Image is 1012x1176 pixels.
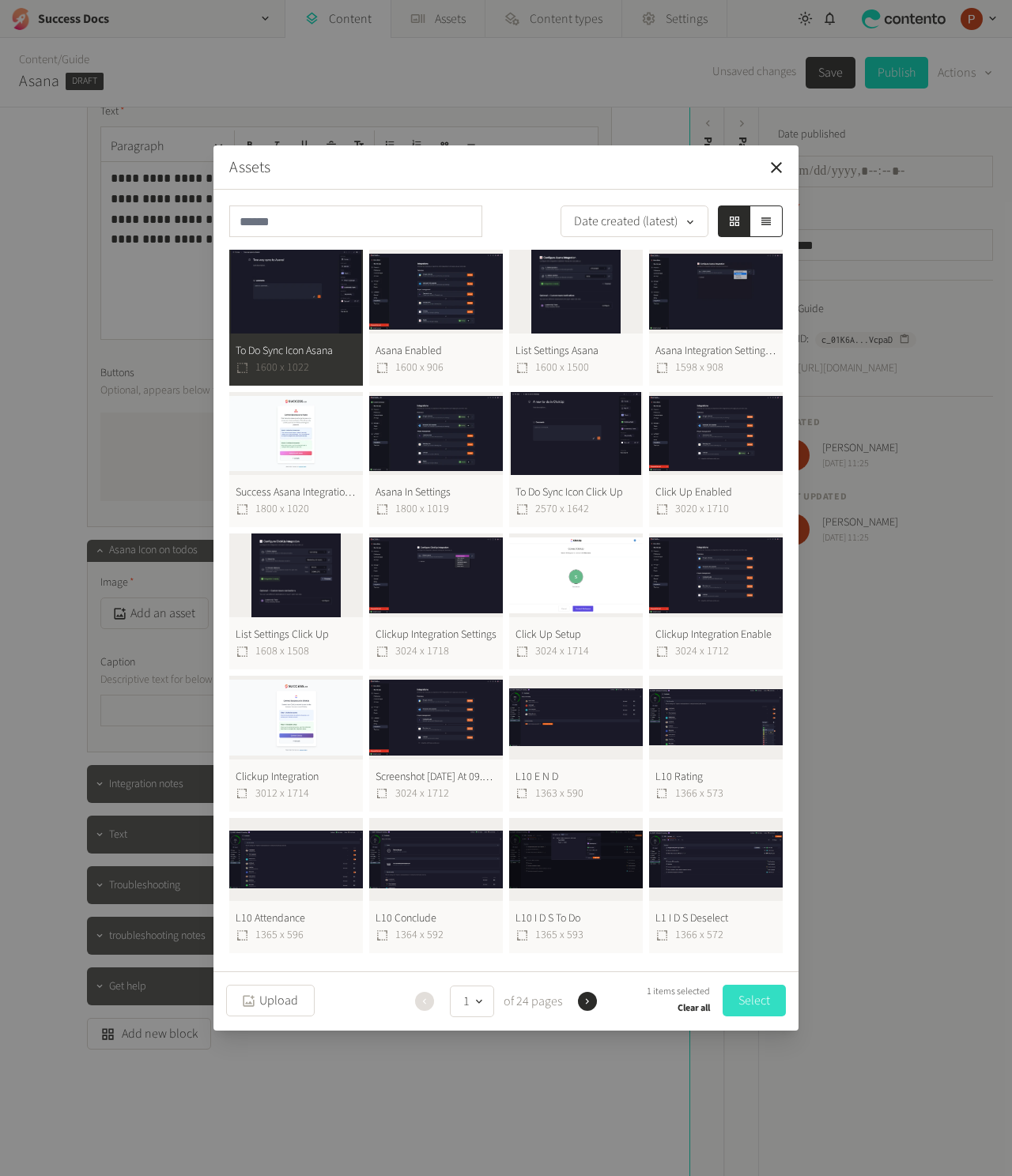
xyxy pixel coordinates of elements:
button: Date created (latest) [561,205,708,237]
span: of 24 pages [500,992,562,1011]
button: Clear all [678,999,710,1018]
button: Upload [226,985,315,1016]
button: Assets [229,156,270,179]
span: 1 items selected [647,985,710,999]
button: Select [723,985,786,1016]
button: 1 [450,986,494,1017]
